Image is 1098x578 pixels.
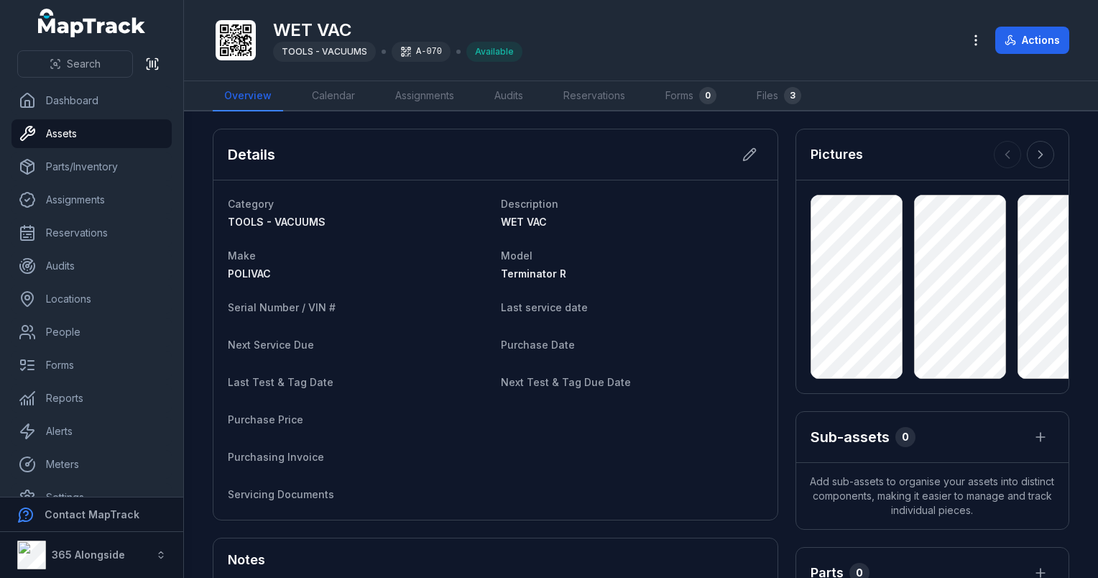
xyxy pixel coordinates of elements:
div: A-070 [392,42,451,62]
span: Next Test & Tag Due Date [501,376,631,388]
span: Model [501,249,532,262]
button: Search [17,50,133,78]
a: Audits [483,81,535,111]
a: Assignments [11,185,172,214]
a: MapTrack [38,9,146,37]
a: People [11,318,172,347]
span: Category [228,198,274,210]
div: 0 [699,87,716,104]
a: Calendar [300,81,366,111]
span: Terminator R [501,267,566,280]
a: Meters [11,450,172,479]
a: Overview [213,81,283,111]
a: Forms [11,351,172,380]
span: TOOLS - VACUUMS [228,216,326,228]
div: Available [466,42,522,62]
div: 0 [895,427,915,447]
span: Description [501,198,558,210]
a: Audits [11,252,172,280]
span: TOOLS - VACUUMS [282,46,367,57]
a: Assets [11,119,172,148]
a: Files3 [745,81,813,111]
strong: 365 Alongside [52,549,125,561]
span: Search [67,57,101,71]
a: Settings [11,483,172,512]
h2: Sub-assets [811,427,890,447]
span: Next Service Due [228,339,314,351]
span: Last Test & Tag Date [228,376,333,388]
span: Serial Number / VIN # [228,301,336,313]
a: Reports [11,384,172,413]
a: Forms0 [654,81,728,111]
a: Dashboard [11,86,172,115]
h3: Notes [228,550,265,570]
h3: Pictures [811,144,863,165]
span: Add sub-assets to organise your assets into distinct components, making it easier to manage and t... [796,463,1069,529]
span: Make [228,249,256,262]
a: Assignments [384,81,466,111]
span: Purchasing Invoice [228,451,324,463]
div: 3 [784,87,801,104]
a: Reservations [11,219,172,247]
span: Last service date [501,301,588,313]
a: Alerts [11,417,172,446]
a: Reservations [552,81,637,111]
h1: WET VAC [273,19,522,42]
span: POLIVAC [228,267,271,280]
span: Servicing Documents [228,488,334,500]
strong: Contact MapTrack [45,508,139,520]
span: Purchase Date [501,339,575,351]
button: Actions [995,27,1069,54]
span: WET VAC [501,216,547,228]
span: Purchase Price [228,413,303,426]
a: Parts/Inventory [11,152,172,181]
a: Locations [11,285,172,313]
h2: Details [228,144,275,165]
